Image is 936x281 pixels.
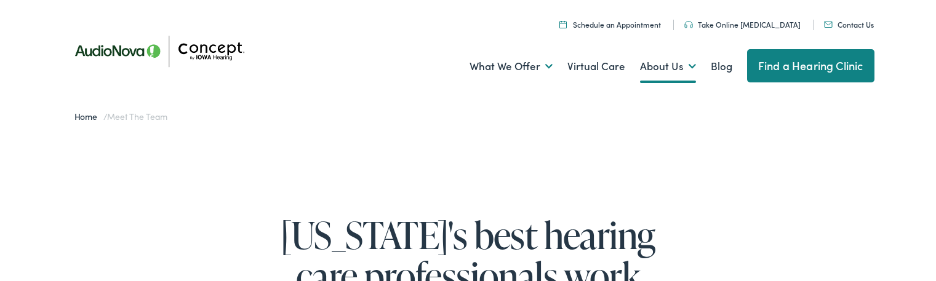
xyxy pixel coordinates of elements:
img: A calendar icon to schedule an appointment at Concept by Iowa Hearing. [559,20,567,28]
a: Contact Us [824,19,874,30]
a: Virtual Care [567,44,625,89]
a: Take Online [MEDICAL_DATA] [684,19,801,30]
a: Schedule an Appointment [559,19,661,30]
span: Meet the Team [107,110,167,122]
a: What We Offer [470,44,553,89]
img: utility icon [824,22,833,28]
a: Blog [711,44,732,89]
span: / [74,110,167,122]
img: utility icon [684,21,693,28]
a: Home [74,110,103,122]
a: Find a Hearing Clinic [747,49,874,82]
a: About Us [640,44,696,89]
